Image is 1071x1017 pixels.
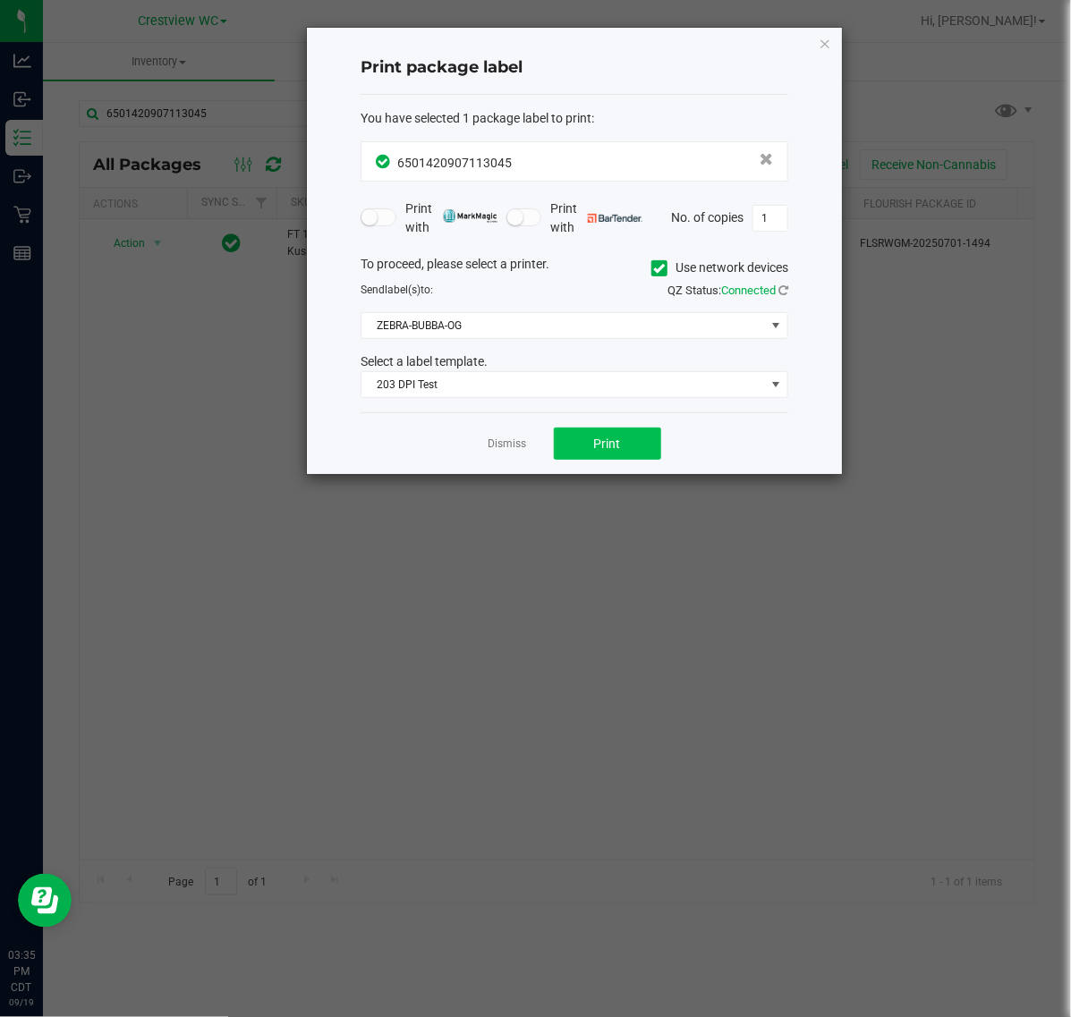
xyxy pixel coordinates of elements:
div: : [361,109,788,128]
span: Print with [550,199,642,237]
span: Connected [721,284,776,297]
img: bartender.png [588,214,642,223]
span: You have selected 1 package label to print [361,111,591,125]
span: In Sync [376,152,393,171]
div: To proceed, please select a printer. [347,255,802,282]
span: QZ Status: [667,284,788,297]
span: Send to: [361,284,433,296]
span: Print [594,436,621,451]
span: No. of copies [671,209,744,224]
span: Print with [405,199,497,237]
img: mark_magic_cybra.png [443,209,497,223]
span: 203 DPI Test [361,372,765,397]
span: ZEBRA-BUBBA-OG [361,313,765,338]
div: Select a label template. [347,352,802,371]
iframe: Resource center [18,874,72,928]
label: Use network devices [651,258,788,277]
a: Dismiss [489,436,527,452]
button: Print [554,428,661,460]
h4: Print package label [361,56,788,80]
span: 6501420907113045 [397,156,512,170]
span: label(s) [385,284,421,296]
